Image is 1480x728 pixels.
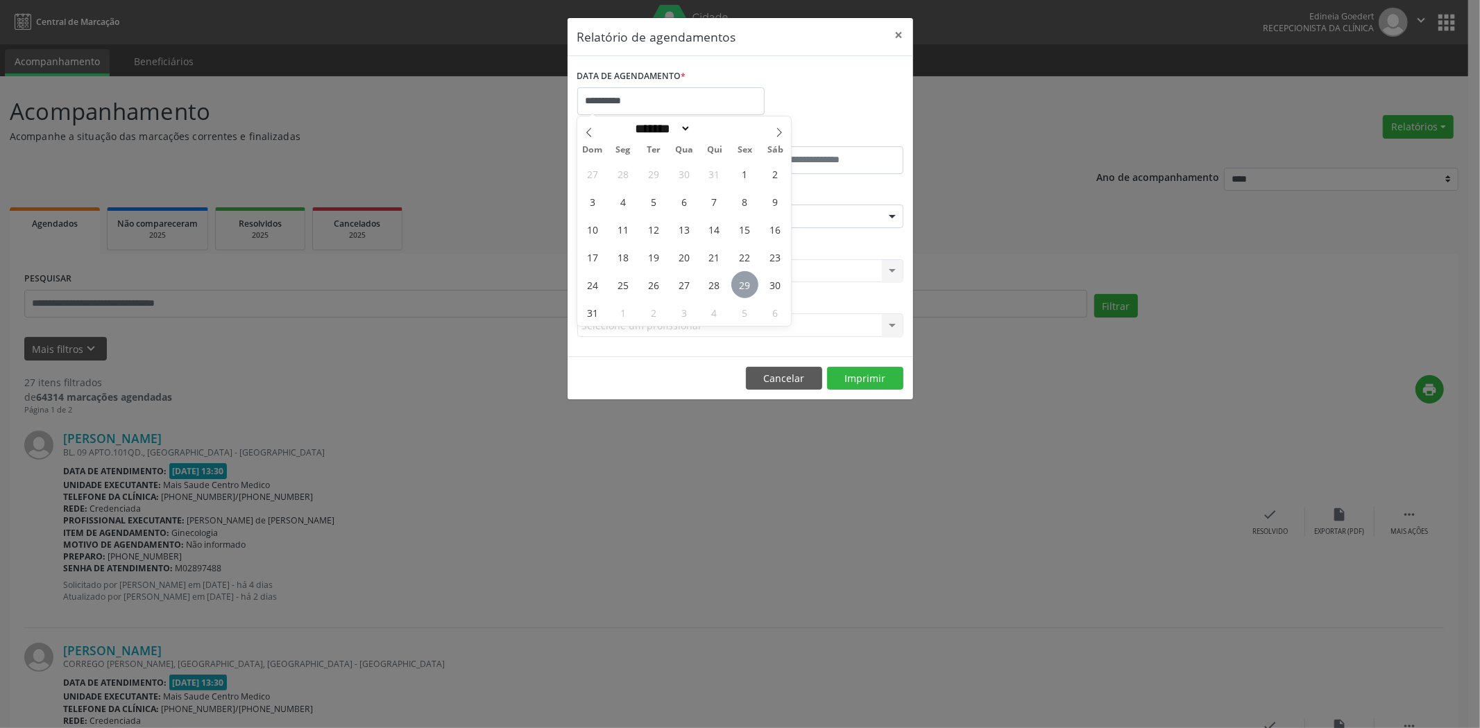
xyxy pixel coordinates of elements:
[670,188,697,215] span: Agosto 6, 2025
[640,243,667,270] span: Agosto 19, 2025
[699,146,730,155] span: Qui
[577,28,736,46] h5: Relatório de agendamentos
[669,146,699,155] span: Qua
[827,367,903,390] button: Imprimir
[885,18,913,52] button: Close
[701,216,728,243] span: Agosto 14, 2025
[609,271,636,298] span: Agosto 25, 2025
[670,271,697,298] span: Agosto 27, 2025
[731,271,758,298] span: Agosto 29, 2025
[744,125,903,146] label: ATÉ
[579,243,606,270] span: Agosto 17, 2025
[762,160,789,187] span: Agosto 2, 2025
[577,66,686,87] label: DATA DE AGENDAMENTO
[731,243,758,270] span: Agosto 22, 2025
[701,271,728,298] span: Agosto 28, 2025
[746,367,822,390] button: Cancelar
[701,188,728,215] span: Agosto 7, 2025
[579,216,606,243] span: Agosto 10, 2025
[670,299,697,326] span: Setembro 3, 2025
[670,216,697,243] span: Agosto 13, 2025
[631,121,692,136] select: Month
[579,299,606,326] span: Agosto 31, 2025
[701,299,728,326] span: Setembro 4, 2025
[762,299,789,326] span: Setembro 6, 2025
[640,216,667,243] span: Agosto 12, 2025
[608,146,638,155] span: Seg
[762,271,789,298] span: Agosto 30, 2025
[609,160,636,187] span: Julho 28, 2025
[701,160,728,187] span: Julho 31, 2025
[640,271,667,298] span: Agosto 26, 2025
[579,188,606,215] span: Agosto 3, 2025
[609,188,636,215] span: Agosto 4, 2025
[762,188,789,215] span: Agosto 9, 2025
[731,299,758,326] span: Setembro 5, 2025
[670,243,697,270] span: Agosto 20, 2025
[762,216,789,243] span: Agosto 16, 2025
[609,243,636,270] span: Agosto 18, 2025
[609,299,636,326] span: Setembro 1, 2025
[731,160,758,187] span: Agosto 1, 2025
[701,243,728,270] span: Agosto 21, 2025
[691,121,737,136] input: Year
[579,271,606,298] span: Agosto 24, 2025
[670,160,697,187] span: Julho 30, 2025
[731,216,758,243] span: Agosto 15, 2025
[640,299,667,326] span: Setembro 2, 2025
[731,188,758,215] span: Agosto 8, 2025
[640,160,667,187] span: Julho 29, 2025
[640,188,667,215] span: Agosto 5, 2025
[579,160,606,187] span: Julho 27, 2025
[730,146,760,155] span: Sex
[760,146,791,155] span: Sáb
[762,243,789,270] span: Agosto 23, 2025
[638,146,669,155] span: Ter
[577,146,608,155] span: Dom
[609,216,636,243] span: Agosto 11, 2025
